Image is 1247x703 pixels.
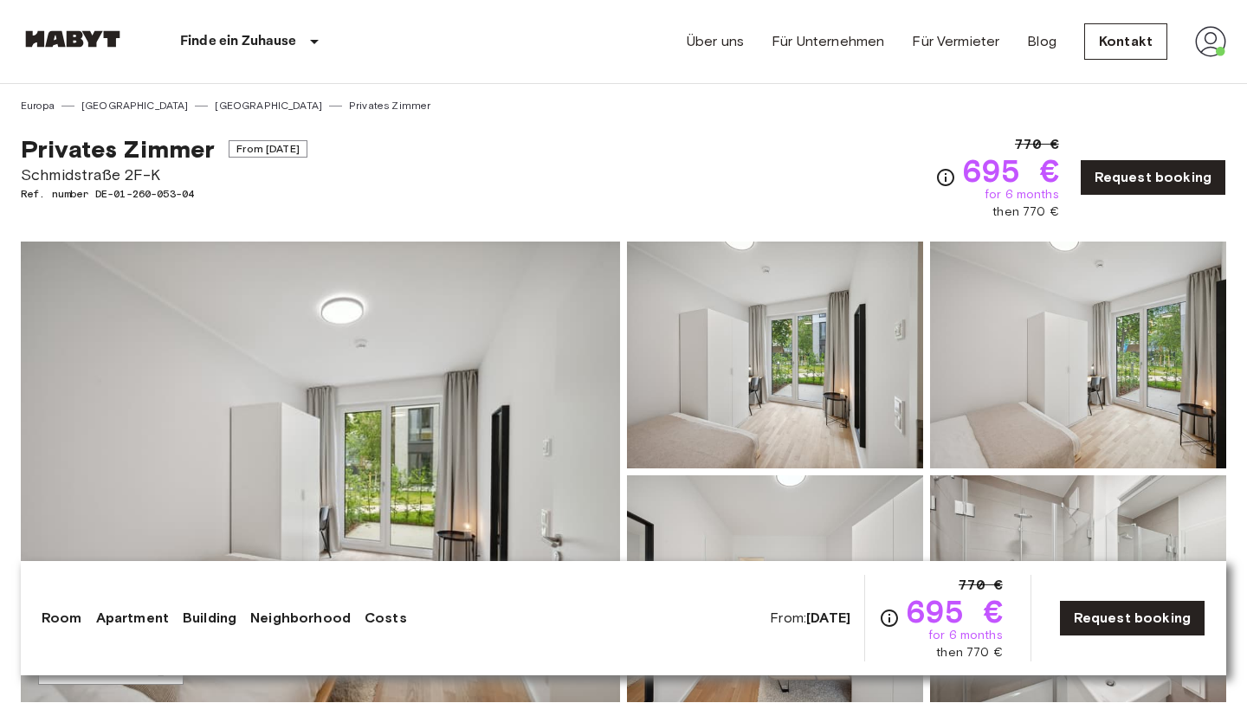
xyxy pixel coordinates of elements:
[912,31,999,52] a: Für Vermieter
[963,155,1059,186] span: 695 €
[627,242,923,468] img: Picture of unit DE-01-260-053-04
[985,186,1059,203] span: for 6 months
[1080,159,1226,196] a: Request booking
[81,98,189,113] a: [GEOGRAPHIC_DATA]
[21,134,215,164] span: Privates Zimmer
[21,242,620,702] img: Marketing picture of unit DE-01-260-053-04
[180,31,297,52] p: Finde ein Zuhause
[806,609,850,626] b: [DATE]
[627,475,923,702] img: Picture of unit DE-01-260-053-04
[928,627,1003,644] span: for 6 months
[1195,26,1226,57] img: avatar
[772,31,884,52] a: Für Unternehmen
[229,140,307,158] span: From [DATE]
[349,98,430,113] a: Privates Zimmer
[96,608,169,629] a: Apartment
[1015,134,1059,155] span: 770 €
[992,203,1059,221] span: then 770 €
[930,242,1226,468] img: Picture of unit DE-01-260-053-04
[250,608,351,629] a: Neighborhood
[21,186,307,202] span: Ref. number DE-01-260-053-04
[879,608,900,629] svg: Check cost overview for full price breakdown. Please note that discounts apply to new joiners onl...
[770,609,850,628] span: From:
[907,596,1003,627] span: 695 €
[935,167,956,188] svg: Check cost overview for full price breakdown. Please note that discounts apply to new joiners onl...
[930,475,1226,702] img: Picture of unit DE-01-260-053-04
[1084,23,1167,60] a: Kontakt
[21,30,125,48] img: Habyt
[365,608,407,629] a: Costs
[215,98,322,113] a: [GEOGRAPHIC_DATA]
[687,31,744,52] a: Über uns
[42,608,82,629] a: Room
[1027,31,1056,52] a: Blog
[21,164,307,186] span: Schmidstraße 2F-K
[1059,600,1205,636] a: Request booking
[959,575,1003,596] span: 770 €
[21,98,55,113] a: Europa
[183,608,236,629] a: Building
[936,644,1003,661] span: then 770 €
